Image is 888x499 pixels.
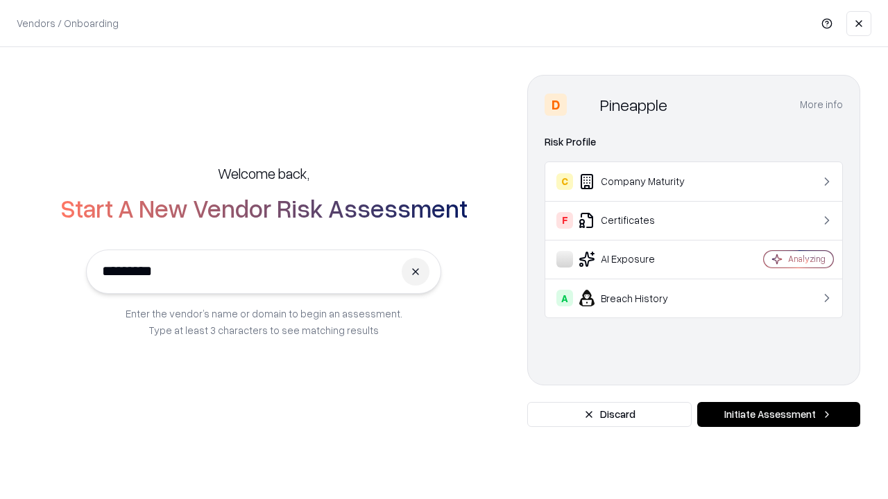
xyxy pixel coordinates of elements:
[556,173,573,190] div: C
[556,290,573,306] div: A
[600,94,667,116] div: Pineapple
[60,194,468,222] h2: Start A New Vendor Risk Assessment
[556,251,722,268] div: AI Exposure
[788,253,826,265] div: Analyzing
[556,173,722,190] div: Company Maturity
[556,212,573,229] div: F
[545,94,567,116] div: D
[697,402,860,427] button: Initiate Assessment
[556,212,722,229] div: Certificates
[17,16,119,30] p: Vendors / Onboarding
[800,92,843,117] button: More info
[572,94,595,116] img: Pineapple
[545,134,843,150] div: Risk Profile
[556,290,722,306] div: Breach History
[126,305,402,338] p: Enter the vendor’s name or domain to begin an assessment. Type at least 3 characters to see match...
[527,402,692,427] button: Discard
[218,164,309,183] h5: Welcome back,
